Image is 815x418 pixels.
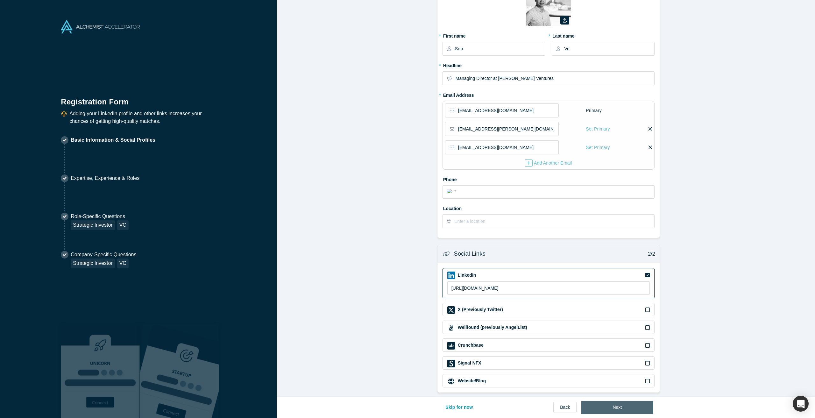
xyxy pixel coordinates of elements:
label: Headline [443,60,655,69]
div: Primary [585,105,602,116]
div: Website/Blog iconWebsite/Blog [443,374,655,387]
img: Prism AI [140,324,219,418]
label: LinkedIn [457,272,476,279]
label: Email Address [443,90,474,99]
img: Signal NFX icon [447,360,455,367]
label: Wellfound (previously AngelList) [457,324,527,331]
div: Strategic Investor [71,259,115,268]
img: Robust Technologies [61,324,140,418]
label: X (Previously Twitter) [457,306,503,313]
div: Strategic Investor [71,220,115,230]
p: 2/2 [645,250,655,258]
img: X (Previously Twitter) icon [447,306,455,314]
p: Basic Information & Social Profiles [71,136,155,144]
button: Next [581,401,653,414]
label: Location [443,203,655,212]
h3: Social Links [454,250,485,258]
label: Crunchbase [457,342,484,349]
p: Expertise, Experience & Roles [71,174,139,182]
div: Crunchbase iconCrunchbase [443,338,655,352]
input: Enter a location [454,215,654,228]
div: VC [117,220,129,230]
img: Crunchbase icon [447,342,455,350]
div: Set Primary [585,142,610,153]
h1: Registration Form [61,89,216,108]
p: Adding your LinkedIn profile and other links increases your chances of getting high-quality matches. [69,110,216,125]
label: Website/Blog [457,378,486,384]
label: Phone [443,174,655,183]
label: First name [443,31,545,39]
p: Company-Specific Questions [71,251,136,259]
img: Website/Blog icon [447,378,455,385]
div: LinkedIn iconLinkedIn [443,268,655,298]
label: Last name [552,31,654,39]
div: Signal NFX iconSignal NFX [443,356,655,370]
img: LinkedIn icon [447,272,455,279]
div: X (Previously Twitter) iconX (Previously Twitter) [443,303,655,316]
input: Partner, CEO [456,72,654,85]
img: Alchemist Accelerator Logo [61,20,140,33]
button: Add Another Email [525,159,572,167]
div: Set Primary [585,124,610,135]
a: Back [553,402,577,413]
div: Wellfound (previously AngelList) iconWellfound (previously AngelList) [443,321,655,334]
button: Skip for now [439,401,480,414]
label: Signal NFX [457,360,481,366]
img: Wellfound (previously AngelList) icon [447,324,455,332]
div: VC [117,259,129,268]
p: Role-Specific Questions [71,213,129,220]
